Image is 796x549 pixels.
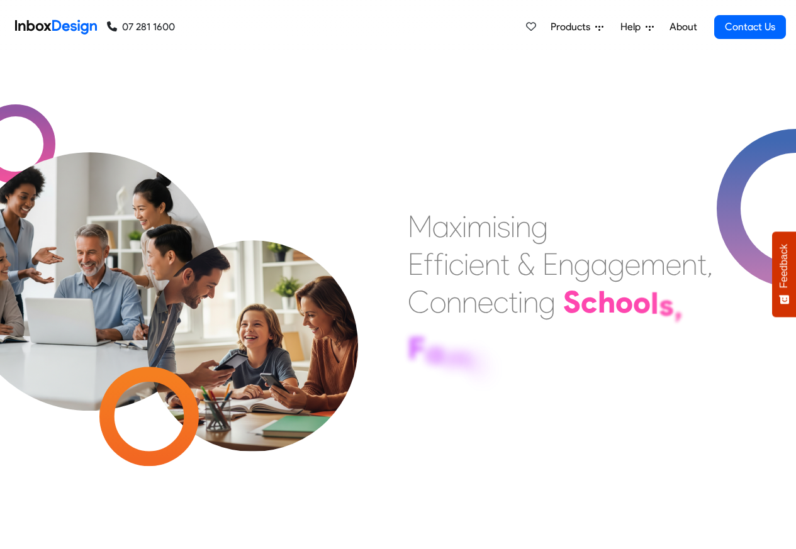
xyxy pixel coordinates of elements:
div: t [508,283,518,321]
div: c [493,283,508,321]
div: s [497,208,510,245]
div: n [446,283,462,321]
div: Maximising Efficient & Engagement, Connecting Schools, Families, and Students. [408,208,713,396]
div: a [432,208,449,245]
div: t [697,245,707,283]
div: n [462,283,478,321]
div: n [515,208,531,245]
div: e [625,245,641,283]
div: & [517,245,535,283]
div: c [581,283,598,321]
div: C [408,283,430,321]
div: g [574,245,591,283]
div: , [674,289,683,326]
div: e [469,245,485,283]
div: h [598,283,615,321]
div: n [681,245,697,283]
div: i [464,245,469,283]
div: E [542,245,558,283]
div: i [487,357,495,395]
div: l [479,350,487,387]
div: x [449,208,462,245]
a: Contact Us [714,15,786,39]
div: n [558,245,574,283]
div: n [523,283,539,321]
div: t [500,245,510,283]
span: Help [620,19,646,35]
div: l [651,284,659,322]
div: o [615,283,633,321]
div: m [641,245,666,283]
a: Help [615,14,659,40]
a: 07 281 1600 [107,19,175,35]
div: f [434,245,444,283]
div: i [444,245,449,283]
span: Feedback [778,244,790,288]
div: o [633,283,651,321]
div: s [659,286,674,324]
div: m [444,338,471,376]
div: a [425,333,444,371]
div: a [591,245,608,283]
button: Feedback - Show survey [772,231,796,317]
div: i [471,344,479,382]
div: S [563,283,581,321]
span: Products [551,19,595,35]
div: i [462,208,467,245]
div: o [430,283,446,321]
div: m [467,208,492,245]
div: M [408,208,432,245]
div: n [485,245,500,283]
div: i [518,283,523,321]
div: g [531,208,548,245]
div: F [408,330,425,367]
div: e [478,283,493,321]
div: g [608,245,625,283]
div: f [423,245,434,283]
div: e [666,245,681,283]
div: , [707,245,713,283]
a: Products [546,14,608,40]
div: i [510,208,515,245]
img: parents_with_child.png [121,188,384,452]
div: g [539,283,556,321]
div: c [449,245,464,283]
div: E [408,245,423,283]
div: i [492,208,497,245]
a: About [666,14,700,40]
